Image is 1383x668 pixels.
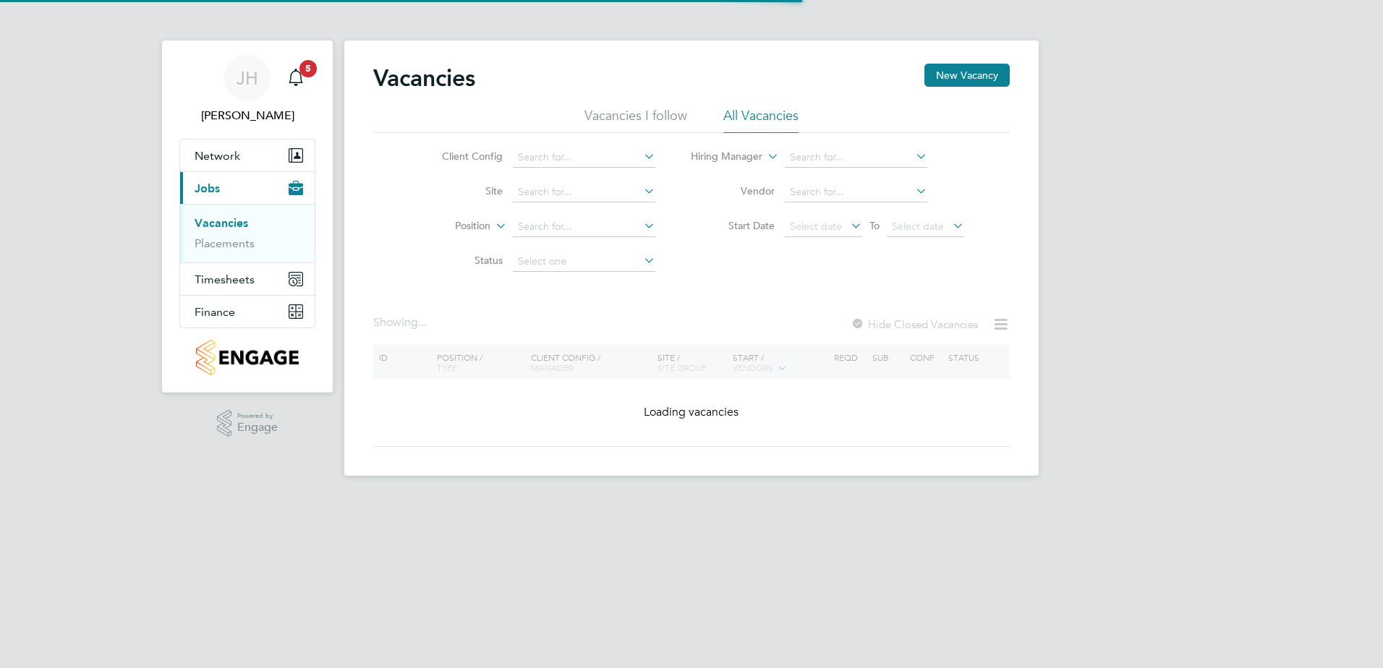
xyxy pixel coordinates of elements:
[865,216,884,235] span: To
[513,147,655,168] input: Search for...
[723,107,799,133] li: All Vacancies
[299,60,317,77] span: 5
[217,410,278,437] a: Powered byEngage
[513,217,655,237] input: Search for...
[513,252,655,272] input: Select one
[785,147,927,168] input: Search for...
[420,150,503,163] label: Client Config
[195,181,220,195] span: Jobs
[373,64,475,93] h2: Vacancies
[195,305,235,319] span: Finance
[373,315,430,330] div: Showing
[420,254,503,267] label: Status
[237,410,278,422] span: Powered by
[179,55,315,124] a: JH[PERSON_NAME]
[180,263,315,295] button: Timesheets
[691,219,775,232] label: Start Date
[180,204,315,262] div: Jobs
[237,421,278,434] span: Engage
[584,107,687,133] li: Vacancies I follow
[851,317,978,331] label: Hide Closed Vacancies
[679,150,762,164] label: Hiring Manager
[892,220,944,233] span: Select date
[237,69,258,87] span: JH
[691,184,775,197] label: Vendor
[407,219,490,234] label: Position
[195,149,240,163] span: Network
[418,315,427,330] span: ...
[195,236,255,250] a: Placements
[196,340,298,375] img: countryside-properties-logo-retina.png
[420,184,503,197] label: Site
[513,182,655,202] input: Search for...
[281,55,310,101] a: 5
[790,220,842,233] span: Select date
[179,340,315,375] a: Go to home page
[162,40,333,393] nav: Main navigation
[195,216,248,230] a: Vacancies
[180,296,315,327] button: Finance
[924,64,1010,87] button: New Vacancy
[179,107,315,124] span: Joshua Hall
[180,172,315,204] button: Jobs
[180,140,315,171] button: Network
[195,273,255,286] span: Timesheets
[785,182,927,202] input: Search for...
